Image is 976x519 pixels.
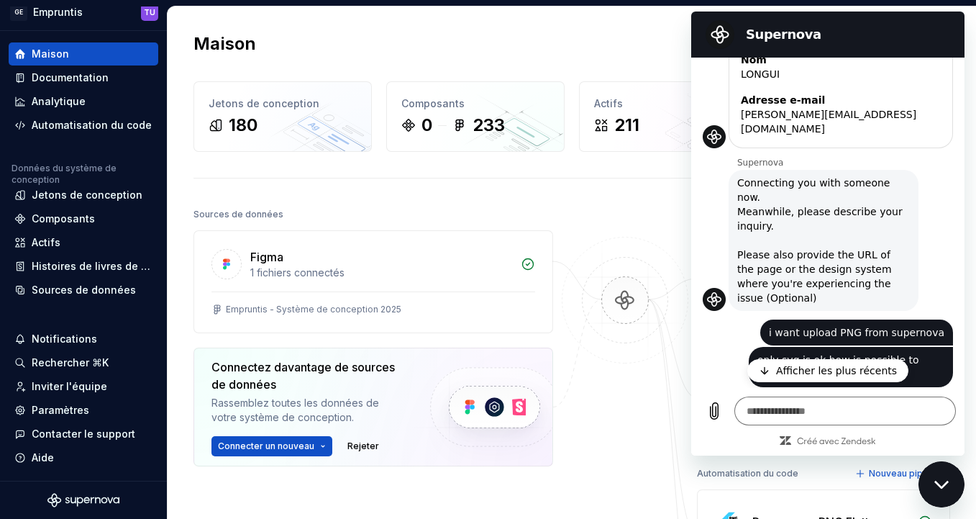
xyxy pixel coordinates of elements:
font: Composants [401,97,465,109]
font: Jetons de conception [209,97,319,109]
a: Actifs211 [579,81,757,152]
svg: Logo Supernova [47,493,119,507]
button: Rechercher ⌘K [9,351,158,374]
font: Notifications [32,333,97,345]
a: Composants [9,207,158,230]
font: Composants [32,212,95,225]
a: Histoires de livres de contes [9,255,158,278]
a: Paramètres [9,399,158,422]
font: 0 [421,114,432,135]
font: Nouveau pipeline [869,468,944,479]
font: Empruntis - Système de conception 2025 [226,304,401,315]
a: Maison [9,42,158,66]
font: GE [14,9,23,16]
font: Connecter un nouveau [218,441,314,451]
font: 180 [229,114,257,135]
font: Rassemblez toutes les données de votre système de conception. [211,397,379,423]
font: Actifs [32,236,60,248]
font: Sources de données [193,209,283,220]
a: Automatisation du code [9,114,158,137]
a: Actifs [9,231,158,254]
a: Sources de données [9,279,158,302]
font: Aide [32,451,54,464]
button: Aide [9,446,158,469]
font: Documentation [32,71,109,84]
a: Analytique [9,90,158,113]
font: Paramètres [32,404,89,416]
font: Contacter le support [32,428,135,440]
button: Rejeter [341,436,386,456]
font: Actifs [594,97,623,109]
button: Nouveau pipeline [851,464,950,484]
font: 233 [473,114,505,135]
font: 1 fichiers connectés [250,266,345,279]
font: Rejeter [347,441,379,451]
font: TU [144,8,155,17]
a: Composants0233 [386,81,565,152]
button: Contacter le support [9,423,158,446]
a: Inviter l'équipe [9,375,158,398]
font: 211 [614,114,639,135]
font: Analytique [32,95,86,107]
font: Empruntis [33,6,83,18]
font: Inviter l'équipe [32,380,107,392]
font: Données du système de conception [12,163,117,185]
font: Connectez davantage de sources de données [211,360,395,392]
font: Rechercher ⌘K [32,356,109,369]
font: Maison [32,48,69,60]
a: Figma1 fichiers connectésEmpruntis - Système de conception 2025 [193,230,553,333]
button: Notifications [9,328,158,351]
font: Automatisation du code [32,119,152,131]
font: Maison [193,33,256,54]
font: Figma [250,250,283,264]
button: Connecter un nouveau [211,436,332,456]
iframe: Fenêtre de messagerie [691,12,964,456]
iframe: Bouton de lancement de la fenêtre de messagerie, 1 message non lu [918,461,964,507]
font: Automatisation du code [697,468,798,479]
font: Sources de données [32,284,136,296]
font: Histoires de livres de contes [32,260,175,272]
font: Jetons de conception [32,189,142,201]
a: Jetons de conception [9,184,158,207]
a: Documentation [9,66,158,89]
a: Jetons de conception180 [193,81,372,152]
